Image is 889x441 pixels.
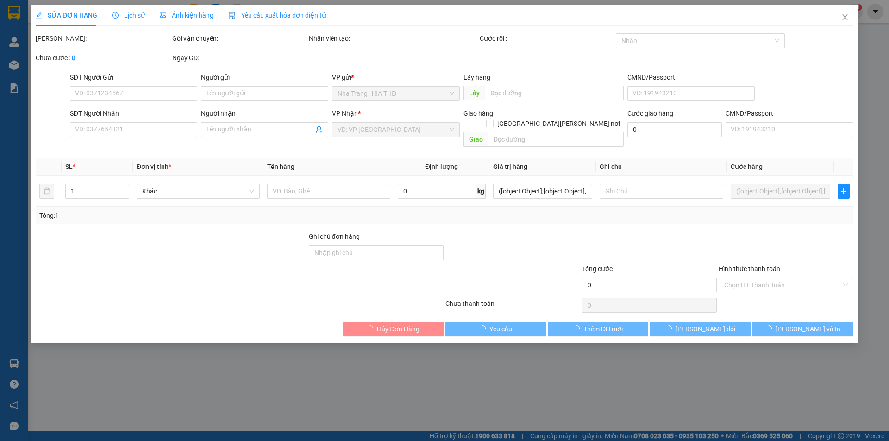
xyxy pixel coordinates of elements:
button: Hủy Đơn Hàng [343,322,444,336]
div: SĐT Người Gửi [70,72,197,82]
button: delete [39,184,54,199]
button: [PERSON_NAME] đổi [650,322,751,336]
span: close [841,13,849,21]
span: clock-circle [112,12,119,19]
span: SỬA ĐƠN HÀNG [36,12,97,19]
span: picture [160,12,166,19]
label: Hình thức thanh toán [719,265,780,273]
button: plus [838,184,850,199]
span: user-add [316,126,323,133]
img: icon [228,12,236,19]
div: CMND/Passport [627,72,755,82]
span: Cước hàng [731,163,763,170]
span: SL [65,163,73,170]
input: VD: Bàn, Ghế [267,184,390,199]
span: kg [476,184,486,199]
input: Ghi chú đơn hàng [309,245,444,260]
b: 0 [72,54,75,62]
button: Yêu cầu [445,322,546,336]
span: plus [838,187,849,195]
div: SĐT Người Nhận [70,108,197,118]
div: VP gửi [332,72,460,82]
span: Giao hàng [463,110,493,117]
span: Lấy hàng [463,74,490,81]
span: Ảnh kiện hàng [160,12,213,19]
span: Định lượng [426,163,458,170]
span: [PERSON_NAME] và In [776,324,840,334]
span: Yêu cầu xuất hóa đơn điện tử [228,12,326,19]
span: Tên hàng [267,163,294,170]
div: Tổng: 1 [39,211,343,221]
input: Ghi Chú [600,184,723,199]
div: Cước rồi : [480,33,614,43]
div: CMND/Passport [726,108,853,118]
span: Nha Trang_18A THĐ [338,87,454,100]
input: Dọc đường [485,86,624,100]
input: Dọc đường [488,132,624,147]
span: Yêu cầu [489,324,512,334]
span: loading [367,325,377,332]
div: Người nhận [201,108,328,118]
div: Ngày GD: [172,53,307,63]
button: [PERSON_NAME] và In [753,322,853,336]
div: Gói vận chuyển: [172,33,307,43]
div: Chưa thanh toán [444,298,581,315]
div: Nhân viên tạo: [309,33,478,43]
label: Cước giao hàng [627,110,673,117]
span: Lấy [463,86,485,100]
span: Đơn vị tính [137,163,171,170]
span: Khác [142,184,254,198]
input: 0 [731,184,830,199]
button: Thêm ĐH mới [548,322,648,336]
span: edit [36,12,42,19]
input: Cước giao hàng [627,122,722,137]
div: Chưa cước : [36,53,170,63]
div: Người gửi [201,72,328,82]
span: Thêm ĐH mới [583,324,623,334]
div: [PERSON_NAME]: [36,33,170,43]
span: [GEOGRAPHIC_DATA][PERSON_NAME] nơi [494,118,624,129]
label: Ghi chú đơn hàng [309,233,360,240]
span: loading [765,325,776,332]
span: VP Nhận [332,110,358,117]
button: Close [832,5,858,31]
th: Ghi chú [596,158,727,176]
span: loading [666,325,676,332]
span: Giao [463,132,488,147]
span: loading [573,325,583,332]
span: [PERSON_NAME] đổi [676,324,736,334]
span: Giá trị hàng [493,163,527,170]
span: Lịch sử [112,12,145,19]
span: loading [479,325,489,332]
span: Tổng cước [582,265,613,273]
span: Hủy Đơn Hàng [377,324,419,334]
